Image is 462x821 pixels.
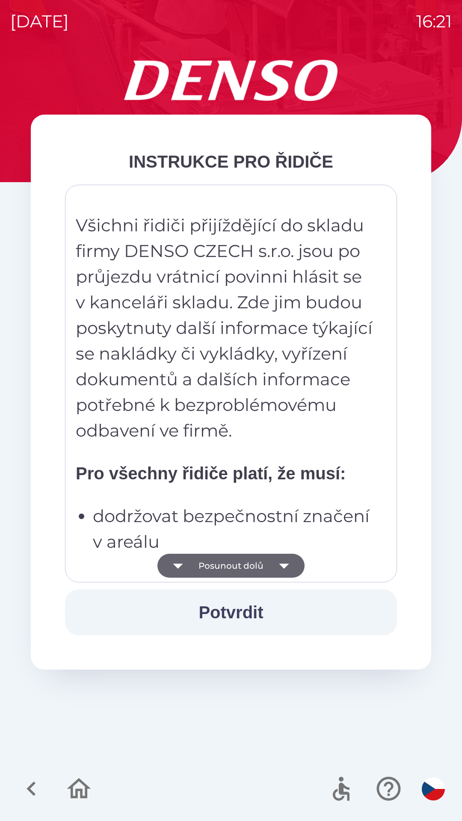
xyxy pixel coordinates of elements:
[93,503,374,555] p: dodržovat bezpečnostní značení v areálu
[65,589,397,635] button: Potvrdit
[76,213,374,443] p: Všichni řidiči přijíždějící do skladu firmy DENSO CZECH s.r.o. jsou po průjezdu vrátnicí povinni ...
[31,60,431,101] img: Logo
[416,9,452,34] p: 16:21
[76,464,346,483] strong: Pro všechny řidiče platí, že musí:
[10,9,69,34] p: [DATE]
[422,777,445,800] img: cs flag
[65,149,397,174] div: INSTRUKCE PRO ŘIDIČE
[157,554,305,578] button: Posunout dolů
